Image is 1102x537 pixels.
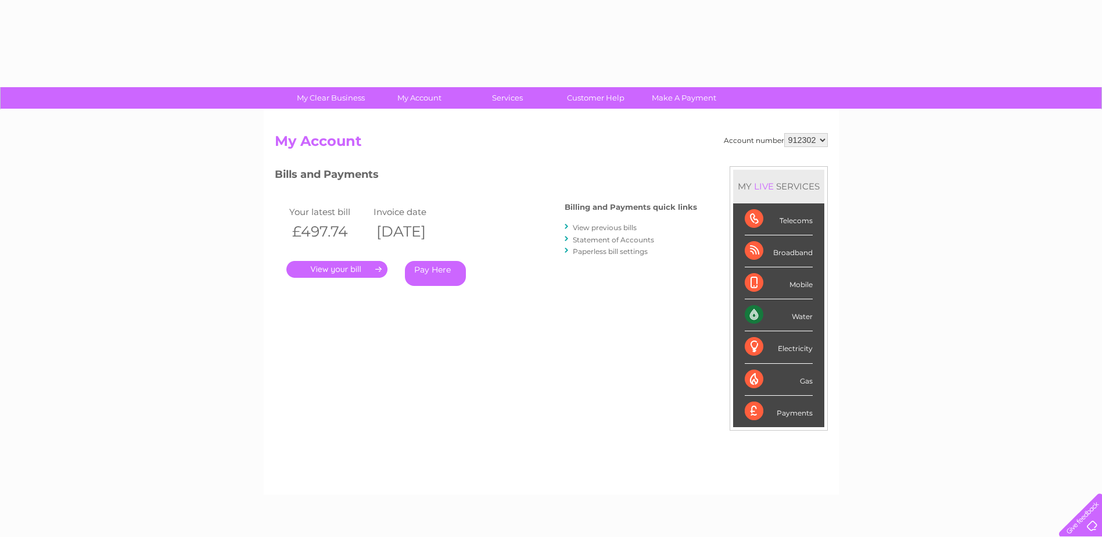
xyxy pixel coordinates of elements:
[565,203,697,212] h4: Billing and Payments quick links
[275,133,828,155] h2: My Account
[371,204,455,220] td: Invoice date
[371,87,467,109] a: My Account
[745,235,813,267] div: Broadband
[573,223,637,232] a: View previous bills
[573,247,648,256] a: Paperless bill settings
[275,166,697,187] h3: Bills and Payments
[745,203,813,235] div: Telecoms
[745,331,813,363] div: Electricity
[745,364,813,396] div: Gas
[286,204,371,220] td: Your latest bill
[405,261,466,286] a: Pay Here
[371,220,455,244] th: [DATE]
[286,261,387,278] a: .
[548,87,644,109] a: Customer Help
[724,133,828,147] div: Account number
[745,299,813,331] div: Water
[460,87,555,109] a: Services
[283,87,379,109] a: My Clear Business
[752,181,776,192] div: LIVE
[636,87,732,109] a: Make A Payment
[745,396,813,427] div: Payments
[573,235,654,244] a: Statement of Accounts
[286,220,371,244] th: £497.74
[733,170,824,203] div: MY SERVICES
[745,267,813,299] div: Mobile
